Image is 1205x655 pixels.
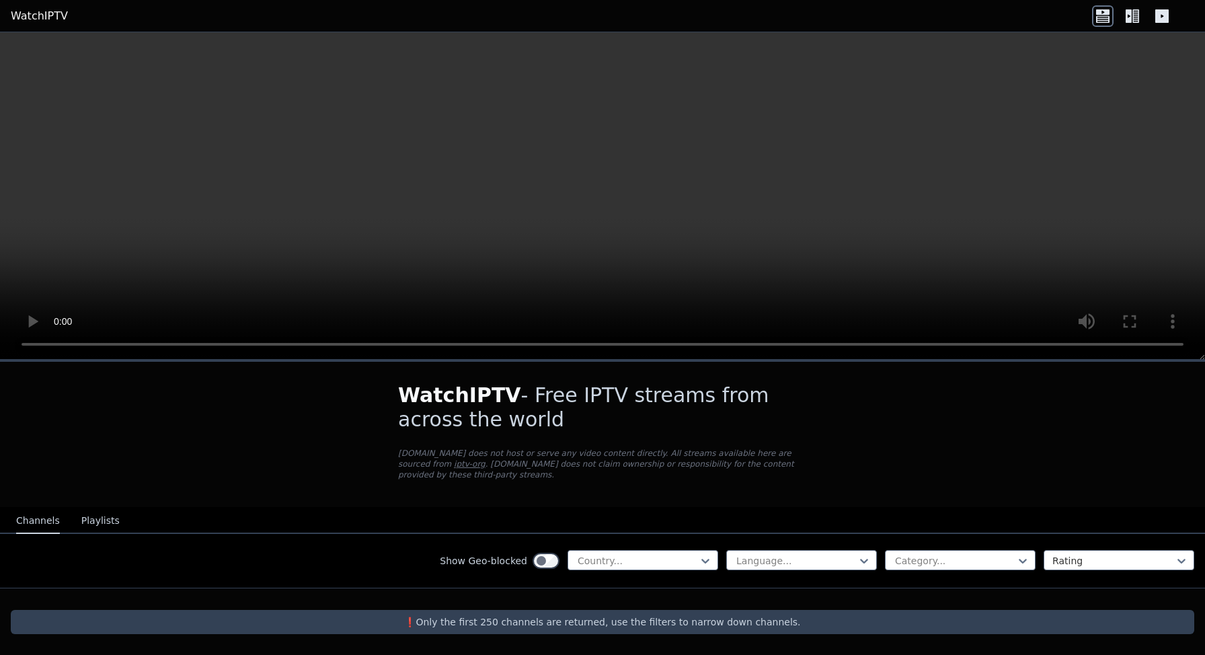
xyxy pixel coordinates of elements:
[11,8,68,24] a: WatchIPTV
[16,615,1189,629] p: ❗️Only the first 250 channels are returned, use the filters to narrow down channels.
[454,459,485,469] a: iptv-org
[81,508,120,534] button: Playlists
[16,508,60,534] button: Channels
[398,383,521,407] span: WatchIPTV
[440,554,527,568] label: Show Geo-blocked
[398,448,807,480] p: [DOMAIN_NAME] does not host or serve any video content directly. All streams available here are s...
[398,383,807,432] h1: - Free IPTV streams from across the world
